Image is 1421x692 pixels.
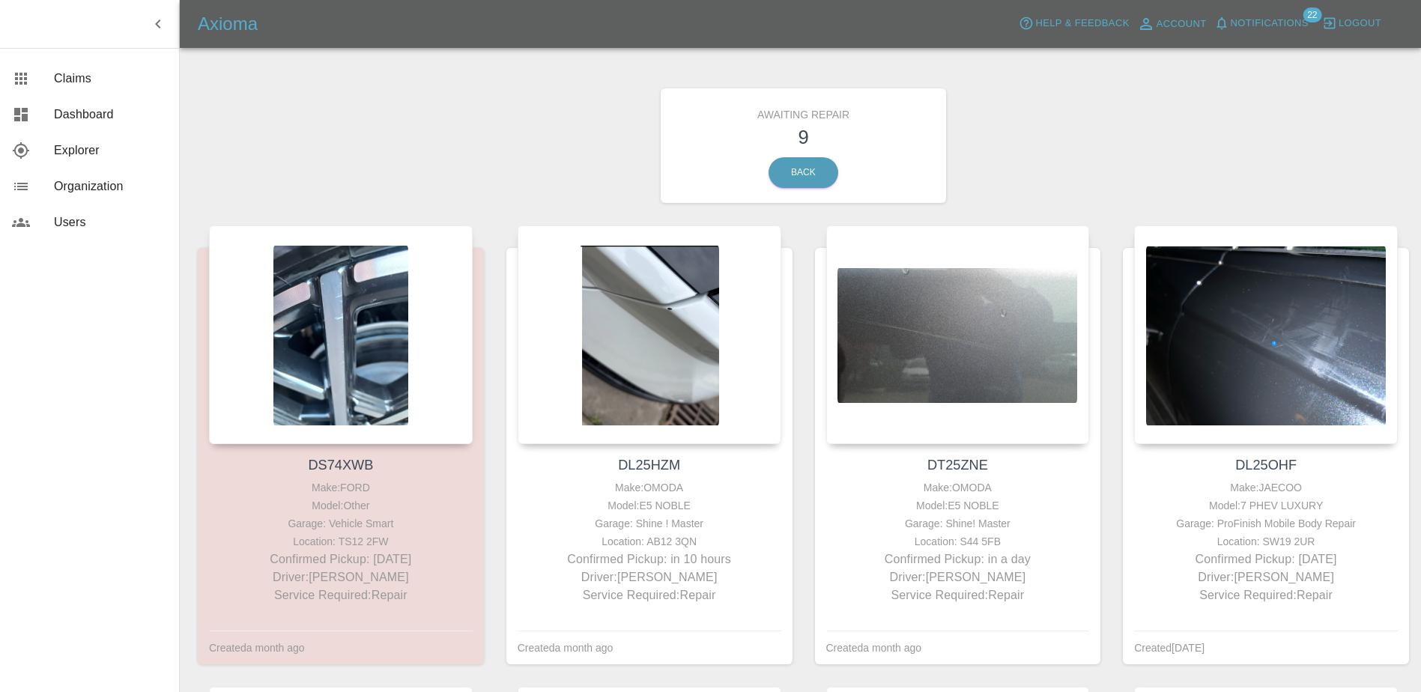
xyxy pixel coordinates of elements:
a: DL25OHF [1235,458,1297,473]
div: Model: E5 NOBLE [521,497,778,515]
h5: Axioma [198,12,258,36]
div: Created a month ago [826,639,922,657]
p: Service Required: Repair [521,586,778,604]
div: Created a month ago [518,639,613,657]
p: Confirmed Pickup: in 10 hours [521,550,778,568]
div: Garage: Shine! Master [830,515,1086,532]
div: Make: OMODA [521,479,778,497]
p: Confirmed Pickup: in a day [830,550,1086,568]
div: Location: S44 5FB [830,532,1086,550]
h6: Awaiting Repair [672,100,936,123]
a: DT25ZNE [927,458,988,473]
p: Confirmed Pickup: [DATE] [213,550,469,568]
a: Back [769,157,838,188]
div: Model: 7 PHEV LUXURY [1138,497,1394,515]
div: Garage: Vehicle Smart [213,515,469,532]
span: Account [1157,16,1207,33]
span: Users [54,213,167,231]
div: Model: E5 NOBLE [830,497,1086,515]
div: Make: FORD [213,479,469,497]
span: Explorer [54,142,167,160]
span: Notifications [1231,15,1309,32]
a: DL25HZM [618,458,680,473]
div: Location: AB12 3QN [521,532,778,550]
span: Logout [1339,15,1381,32]
p: Driver: [PERSON_NAME] [830,568,1086,586]
button: Notifications [1211,12,1312,35]
p: Driver: [PERSON_NAME] [521,568,778,586]
div: Garage: ProFinish Mobile Body Repair [1138,515,1394,532]
p: Confirmed Pickup: [DATE] [1138,550,1394,568]
span: 22 [1303,7,1321,22]
div: Location: TS12 2FW [213,532,469,550]
a: Account [1133,12,1211,36]
div: Garage: Shine ! Master [521,515,778,532]
button: Logout [1318,12,1385,35]
p: Service Required: Repair [213,586,469,604]
h3: 9 [672,123,936,151]
span: Organization [54,177,167,195]
button: Help & Feedback [1015,12,1133,35]
div: Created [DATE] [1134,639,1205,657]
p: Driver: [PERSON_NAME] [213,568,469,586]
span: Help & Feedback [1035,15,1129,32]
a: DS74XWB [308,458,373,473]
span: Claims [54,70,167,88]
div: Model: Other [213,497,469,515]
div: Make: JAECOO [1138,479,1394,497]
p: Service Required: Repair [830,586,1086,604]
p: Driver: [PERSON_NAME] [1138,568,1394,586]
p: Service Required: Repair [1138,586,1394,604]
span: Dashboard [54,106,167,124]
div: Make: OMODA [830,479,1086,497]
div: Created a month ago [209,639,305,657]
div: Location: SW19 2UR [1138,532,1394,550]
